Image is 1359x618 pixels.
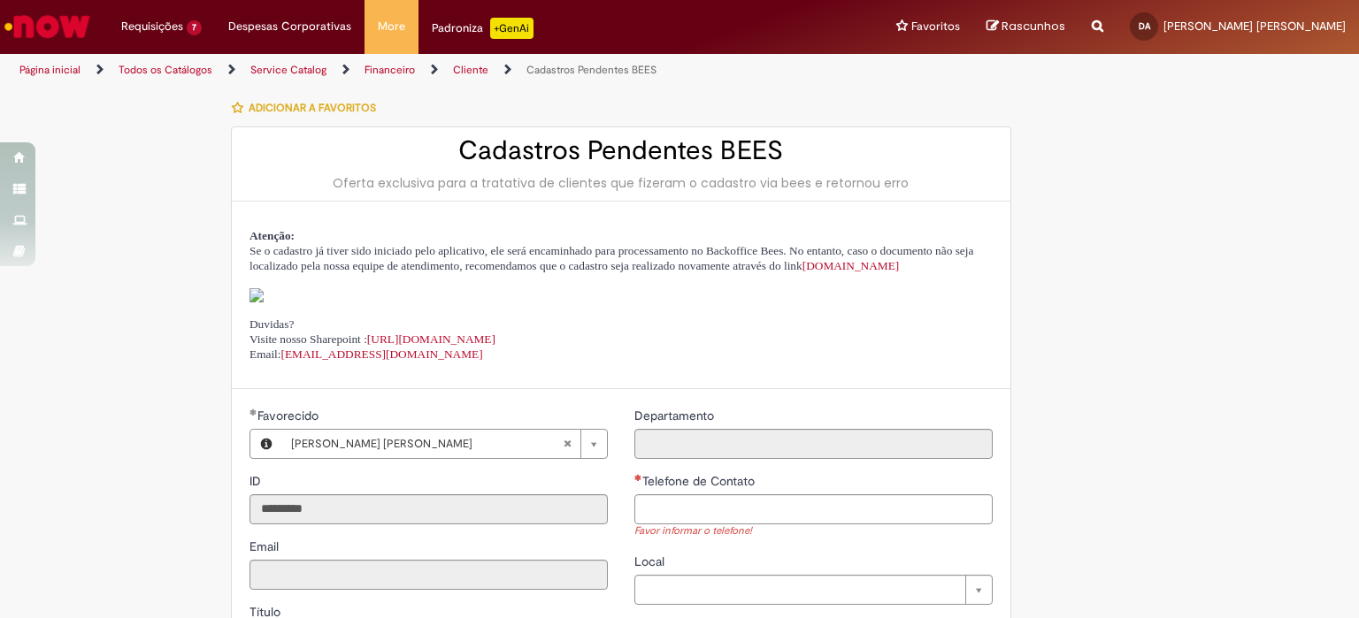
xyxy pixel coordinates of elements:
h2: Cadastros Pendentes BEES [250,136,993,165]
div: Padroniza [432,18,534,39]
span: Duvidas? Visite nosso Sharepoint : [250,317,495,346]
a: Financeiro [365,63,415,77]
span: Requisições [121,18,183,35]
div: Favor informar o telefone! [634,524,993,539]
span: Adicionar a Favoritos [249,101,376,115]
input: ID [250,494,608,524]
span: Somente leitura - Departamento [634,408,718,423]
a: Página inicial [19,63,81,77]
span: More [378,18,405,35]
span: Rascunhos [1002,18,1065,34]
a: Todos os Catálogos [119,63,212,77]
img: sys_attachment.do [250,288,264,302]
span: Telefone de Contato [642,473,758,489]
span: Necessários [634,474,642,481]
span: Favoritos [911,18,960,35]
span: Se o cadastro já tiver sido iniciado pelo aplicativo, ele será encaminhado para processamento no ... [250,244,973,272]
ul: Trilhas de página [13,54,893,87]
a: Rascunhos [987,19,1065,35]
a: [EMAIL_ADDRESS][DOMAIN_NAME] [281,347,483,361]
a: [URL][DOMAIN_NAME] [367,332,495,346]
a: [PERSON_NAME] [PERSON_NAME]Limpar campo Favorecido [282,430,607,458]
a: [DOMAIN_NAME] [802,259,900,272]
a: Cliente [453,63,488,77]
img: ServiceNow [2,9,93,44]
span: 7 [187,20,202,35]
span: Somente leitura - Email [250,538,282,554]
span: Atenção: [250,229,295,242]
input: Email [250,560,608,590]
button: Favorecido, Visualizar este registro Divina Mariana Alves [250,430,282,458]
span: [PERSON_NAME] [PERSON_NAME] [1163,19,1346,34]
span: Somente leitura - ID [250,473,265,489]
a: Limpar campo Local [634,575,993,605]
span: Email: [250,347,483,361]
span: Despesas Corporativas [228,18,351,35]
div: Oferta exclusiva para a tratativa de clientes que fizeram o cadastro via bees e retornou erro [250,174,993,192]
span: [PERSON_NAME] [PERSON_NAME] [291,430,563,458]
abbr: Limpar campo Favorecido [554,430,580,458]
input: Departamento [634,429,993,459]
label: Somente leitura - ID [250,472,265,490]
span: Necessários - Favorecido [257,408,322,423]
span: Local [634,553,668,569]
input: Telefone de Contato [634,494,993,524]
p: +GenAi [490,18,534,39]
span: Obrigatório Preenchido [250,408,257,416]
label: Somente leitura - Email [250,538,282,555]
button: Adicionar a Favoritos [231,89,386,126]
a: Service Catalog [250,63,326,77]
span: DA [1139,20,1150,32]
label: Somente leitura - Departamento [634,407,718,424]
a: Cadastros Pendentes BEES [526,63,656,77]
